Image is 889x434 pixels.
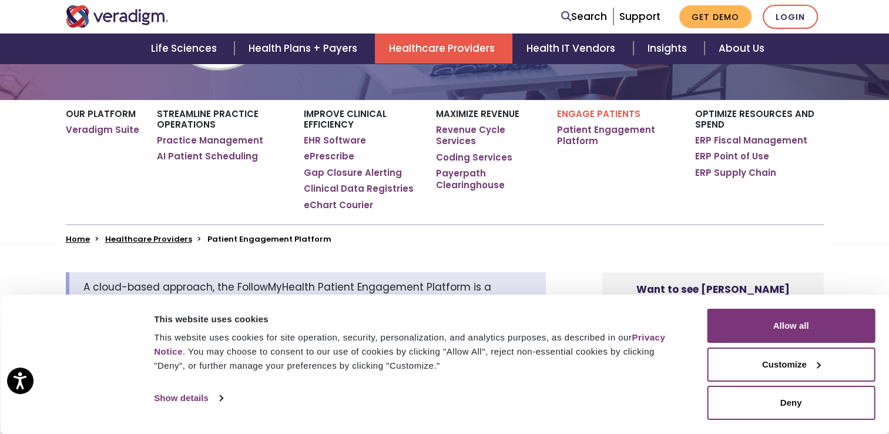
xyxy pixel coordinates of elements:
img: Veradigm logo [66,5,169,28]
a: Show details [154,389,222,407]
a: Home [66,233,90,245]
a: Payerpath Clearinghouse [436,168,539,191]
a: Clinical Data Registries [304,183,414,195]
a: Life Sciences [137,34,234,64]
button: Customize [707,348,875,382]
button: Allow all [707,309,875,343]
strong: Want to see [PERSON_NAME] FollowMyHealth in action? We’d love to show you! [618,282,808,328]
a: ERP Fiscal Management [695,135,807,146]
a: eChart Courier [304,199,373,211]
a: EHR Software [304,135,366,146]
div: This website uses cookies [154,312,680,326]
a: Practice Management [157,135,263,146]
a: ERP Supply Chain [695,167,776,179]
a: ERP Point of Use [695,151,769,162]
a: Support [619,9,660,24]
button: Deny [707,386,875,420]
a: Login [763,5,818,29]
a: About Us [705,34,779,64]
a: Health IT Vendors [512,34,633,64]
a: Healthcare Providers [375,34,512,64]
a: Coding Services [436,152,512,163]
a: Healthcare Providers [105,233,192,245]
a: Search [561,9,607,25]
a: Gap Closure Alerting [304,167,402,179]
a: Insights [633,34,705,64]
a: Revenue Cycle Services [436,124,539,147]
div: This website uses cookies for site operation, security, personalization, and analytics purposes, ... [154,330,680,373]
a: AI Patient Scheduling [157,151,258,162]
span: A cloud-based approach, the FollowMyHealth Patient Engagement Platform is a mobile-first tool for... [83,280,505,326]
a: Patient Engagement Platform [557,124,677,147]
a: Health Plans + Payers [234,34,375,64]
a: Veradigm Suite [66,124,139,136]
a: ePrescribe [304,151,354,162]
a: Get Demo [679,5,752,28]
